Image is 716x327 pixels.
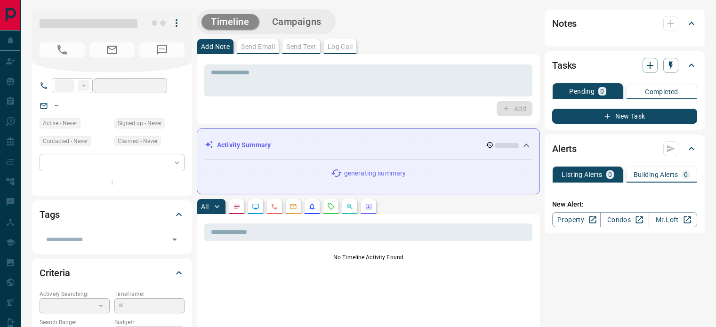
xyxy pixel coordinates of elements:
[552,141,577,156] h2: Alerts
[684,171,688,178] p: 0
[201,203,209,210] p: All
[168,233,181,246] button: Open
[552,12,697,35] div: Notes
[552,109,697,124] button: New Task
[552,212,601,227] a: Property
[365,203,372,210] svg: Agent Actions
[40,207,59,222] h2: Tags
[40,318,110,327] p: Search Range:
[290,203,297,210] svg: Emails
[205,136,532,154] div: Activity Summary
[89,42,135,57] span: No Email
[40,42,85,57] span: No Number
[55,102,58,109] a: --
[600,212,649,227] a: Condos
[201,43,230,50] p: Add Note
[118,136,158,146] span: Claimed - Never
[346,203,354,210] svg: Opportunities
[552,137,697,160] div: Alerts
[201,14,259,30] button: Timeline
[204,253,532,262] p: No Timeline Activity Found
[40,265,70,280] h2: Criteria
[40,203,185,226] div: Tags
[114,290,185,298] p: Timeframe:
[569,88,595,95] p: Pending
[43,119,77,128] span: Active - Never
[608,171,612,178] p: 0
[600,88,604,95] p: 0
[263,14,331,30] button: Campaigns
[233,203,241,210] svg: Notes
[649,212,697,227] a: Mr.Loft
[271,203,278,210] svg: Calls
[645,88,678,95] p: Completed
[118,119,162,128] span: Signed up - Never
[562,171,603,178] p: Listing Alerts
[252,203,259,210] svg: Lead Browsing Activity
[139,42,185,57] span: No Number
[308,203,316,210] svg: Listing Alerts
[327,203,335,210] svg: Requests
[634,171,678,178] p: Building Alerts
[114,318,185,327] p: Budget:
[552,54,697,77] div: Tasks
[43,136,88,146] span: Contacted - Never
[217,140,271,150] p: Activity Summary
[344,168,406,178] p: generating summary
[40,290,110,298] p: Actively Searching:
[552,199,697,209] p: New Alert:
[552,58,576,73] h2: Tasks
[40,262,185,284] div: Criteria
[552,16,577,31] h2: Notes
